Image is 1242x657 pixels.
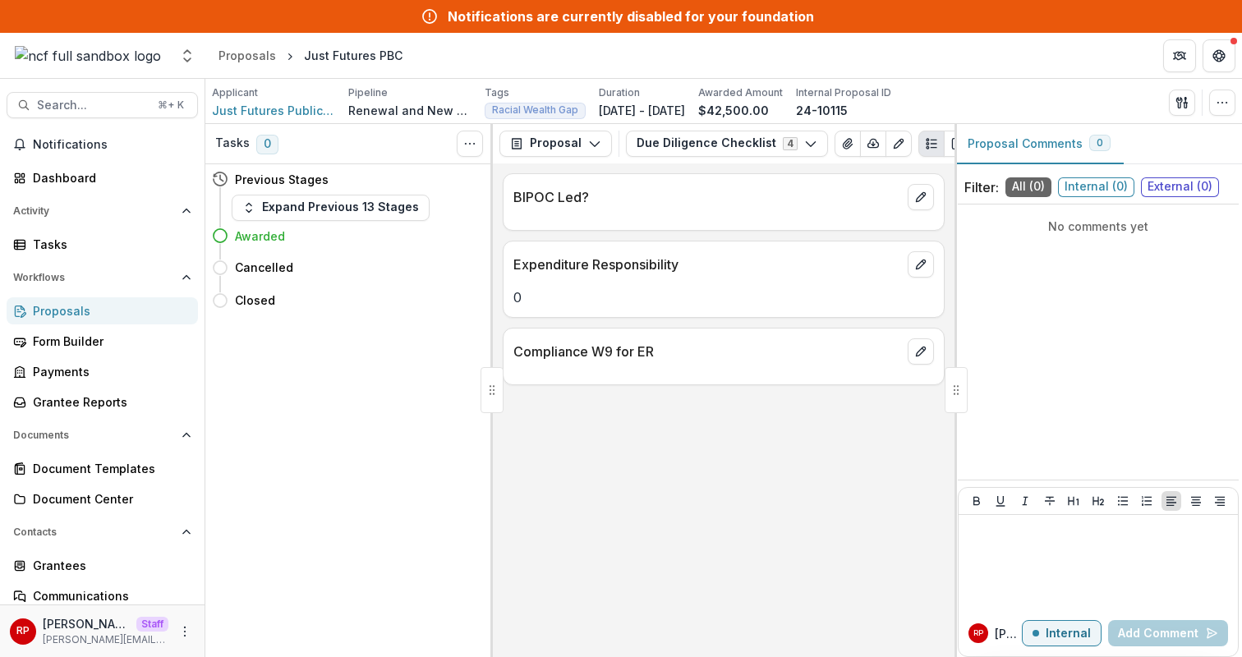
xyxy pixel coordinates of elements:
p: Applicant [212,85,258,100]
div: Proposals [33,302,185,319]
div: Document Center [33,490,185,508]
a: Proposals [7,297,198,324]
button: Bold [967,491,987,511]
a: Document Center [7,485,198,512]
button: Plaintext view [918,131,945,157]
button: PDF view [944,131,970,157]
p: Expenditure Responsibility [513,255,901,274]
h4: Cancelled [235,259,293,276]
button: Proposal Comments [954,124,1124,164]
a: Document Templates [7,455,198,482]
div: Dashboard [33,169,185,186]
button: Open Activity [7,198,198,224]
button: Ordered List [1137,491,1157,511]
span: Workflows [13,272,175,283]
img: ncf full sandbox logo [15,46,161,66]
button: Search... [7,92,198,118]
p: [PERSON_NAME] P [995,625,1022,642]
p: 0 [513,287,934,307]
span: Internal ( 0 ) [1058,177,1134,197]
button: Toggle View Cancelled Tasks [457,131,483,157]
h4: Awarded [235,227,285,245]
span: External ( 0 ) [1141,177,1219,197]
div: Tasks [33,236,185,253]
button: Heading 1 [1064,491,1083,511]
div: Just Futures PBC [304,47,402,64]
button: View Attached Files [835,131,861,157]
p: Compliance W9 for ER [513,342,901,361]
span: Contacts [13,526,175,538]
h4: Closed [235,292,275,309]
h4: Previous Stages [235,171,329,188]
a: Grantee Reports [7,388,198,416]
p: Internal Proposal ID [796,85,891,100]
a: Form Builder [7,328,198,355]
div: Proposals [218,47,276,64]
p: [PERSON_NAME][EMAIL_ADDRESS][DOMAIN_NAME] [43,632,168,647]
a: Communications [7,582,198,609]
span: Notifications [33,138,191,152]
a: Dashboard [7,164,198,191]
button: Get Help [1203,39,1235,72]
button: Italicize [1015,491,1035,511]
button: Open Documents [7,422,198,448]
button: Align Center [1186,491,1206,511]
button: Bullet List [1113,491,1133,511]
p: Duration [599,85,640,100]
p: Renewal and New Grants Pipeline [348,102,471,119]
div: Ruthwick Pathireddy [973,629,983,637]
span: Documents [13,430,175,441]
a: Payments [7,358,198,385]
p: [PERSON_NAME] [43,615,130,632]
button: Underline [991,491,1010,511]
button: Heading 2 [1088,491,1108,511]
button: Internal [1022,620,1102,646]
p: Filter: [964,177,999,197]
p: 24-10115 [796,102,848,119]
p: Awarded Amount [698,85,783,100]
div: Payments [33,363,185,380]
span: 0 [256,135,278,154]
div: Grantee Reports [33,393,185,411]
div: Communications [33,587,185,604]
div: Notifications are currently disabled for your foundation [448,7,814,26]
button: edit [908,251,934,278]
span: Racial Wealth Gap [492,104,578,116]
p: $42,500.00 [698,102,769,119]
button: Open Workflows [7,264,198,291]
a: Tasks [7,231,198,258]
button: Open Contacts [7,519,198,545]
button: Partners [1163,39,1196,72]
button: Notifications [7,131,198,158]
div: ⌘ + K [154,96,187,114]
p: Staff [136,617,168,632]
button: Align Left [1161,491,1181,511]
span: 0 [1097,137,1103,149]
a: Just Futures Public Benefit Corporation [212,102,335,119]
span: Activity [13,205,175,217]
div: Ruthwick Pathireddy [16,626,30,636]
span: All ( 0 ) [1005,177,1051,197]
button: Open entity switcher [176,39,199,72]
button: Expand Previous 13 Stages [232,195,430,221]
span: Search... [37,99,148,113]
button: Proposal [499,131,612,157]
p: BIPOC Led? [513,187,901,207]
p: [DATE] - [DATE] [599,102,685,119]
a: Grantees [7,552,198,579]
button: edit [908,338,934,365]
a: Proposals [212,44,283,67]
button: Strike [1040,491,1060,511]
nav: breadcrumb [212,44,409,67]
div: Form Builder [33,333,185,350]
div: Grantees [33,557,185,574]
button: edit [908,184,934,210]
p: No comments yet [964,218,1232,235]
button: More [175,622,195,641]
button: Add Comment [1108,620,1228,646]
button: Align Right [1210,491,1230,511]
p: Internal [1046,627,1091,641]
p: Pipeline [348,85,388,100]
p: Tags [485,85,509,100]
